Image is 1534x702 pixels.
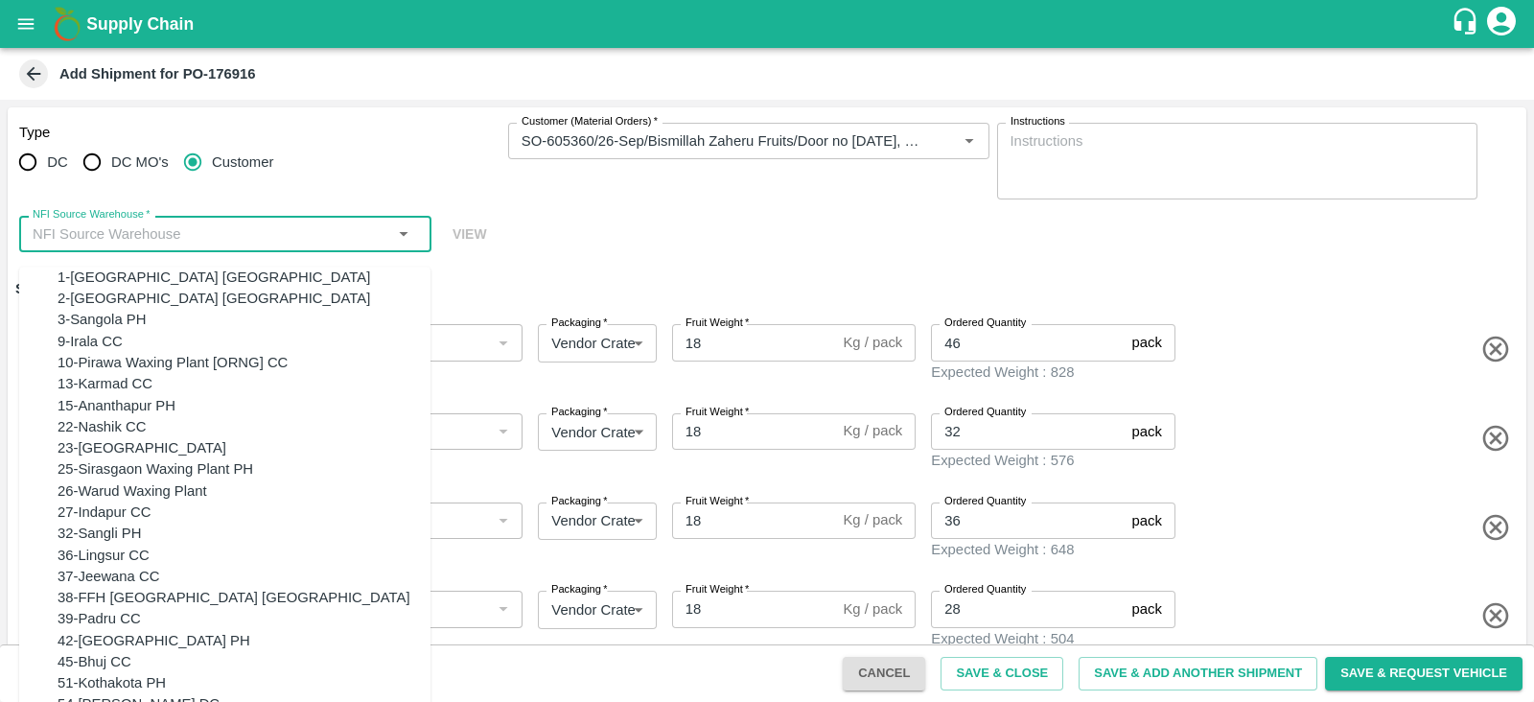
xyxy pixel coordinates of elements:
[58,437,226,458] div: 23-[GEOGRAPHIC_DATA]
[686,405,749,420] label: Fruit Weight
[1132,421,1162,442] p: pack
[931,362,1175,383] div: Expected Weight : 828
[551,316,608,331] label: Packaging
[672,324,836,361] input: 0.0
[957,129,982,153] button: Open
[1132,332,1162,353] p: pack
[385,216,422,252] button: Close
[551,422,616,443] p: Vendor Crate
[551,599,616,620] p: Vendor Crate
[551,405,608,420] label: Packaging
[944,494,1026,509] label: Ordered Quantity
[843,657,925,690] button: Cancel
[944,405,1026,420] label: Ordered Quantity
[58,416,146,437] div: 22-Nashik CC
[931,628,1175,649] div: Expected Weight : 504
[48,5,86,43] img: logo
[58,374,152,395] div: 13-Karmad CC
[941,133,957,149] button: Clear
[58,566,159,587] div: 37-Jeewana CC
[672,591,836,627] input: 0.0
[551,333,616,354] p: Vendor Crate
[931,413,1124,450] input: 0.0
[931,539,1175,560] div: Expected Weight : 648
[58,395,175,416] div: 15-Ananthapur PH
[1451,7,1484,41] div: customer-support
[25,222,394,246] input: NFI Source Warehouse
[1079,657,1317,690] button: Save & Add Another Shipment
[47,152,67,173] span: DC
[1325,657,1522,690] button: Save & Request Vehicle
[931,324,1124,361] input: 0.0
[686,494,749,509] label: Fruit Weight
[212,152,273,173] span: Customer
[58,480,207,502] div: 26-Warud Waxing Plant
[19,143,500,181] div: recipient_type
[686,316,749,331] label: Fruit Weight
[86,11,1451,37] a: Supply Chain
[86,14,194,34] b: Supply Chain
[58,524,141,545] div: 32-Sangli PH
[19,123,50,143] legend: Type
[111,152,169,173] span: DC MO's
[58,673,166,694] div: 51-Kothakota PH
[58,651,131,672] div: 45-Bhuj CC
[4,2,48,46] button: open drawer
[58,352,288,373] div: 10-Pirawa Waxing Plant [ORNG] CC
[672,503,836,539] input: 0.0
[944,316,1026,331] label: Ordered Quantity
[672,413,836,450] input: 0.0
[1132,598,1162,620] p: pack
[551,494,608,509] label: Packaging
[931,450,1175,471] div: Expected Weight : 576
[551,582,608,597] label: Packaging
[58,545,150,566] div: 36-Lingsur CC
[551,510,616,531] p: Vendor Crate
[931,503,1124,539] input: 0.0
[1484,4,1519,44] div: account of current user
[944,582,1026,597] label: Ordered Quantity
[58,459,253,480] div: 25-Sirasgaon Waxing Plant PH
[33,207,150,222] label: NFI Source Warehouse
[1011,114,1065,129] label: Instructions
[58,310,146,331] div: 3-Sangola PH
[58,288,370,309] div: 2-[GEOGRAPHIC_DATA] [GEOGRAPHIC_DATA]
[59,66,256,82] b: Add Shipment for PO-176916
[15,281,122,296] strong: Shipment Items
[1132,510,1162,531] p: pack
[941,657,1063,690] button: Save & Close
[58,331,123,352] div: 9-Irala CC
[58,630,250,651] div: 42-[GEOGRAPHIC_DATA] PH
[522,114,658,129] label: Customer (Material Orders)
[58,609,141,630] div: 39-Padru CC
[58,267,370,288] div: 1-[GEOGRAPHIC_DATA] [GEOGRAPHIC_DATA]
[58,502,151,523] div: 27-Indapur CC
[686,582,749,597] label: Fruit Weight
[58,587,410,608] div: 38-FFH [GEOGRAPHIC_DATA] [GEOGRAPHIC_DATA]
[931,591,1124,627] input: 0.0
[514,129,927,153] input: Select Material Orders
